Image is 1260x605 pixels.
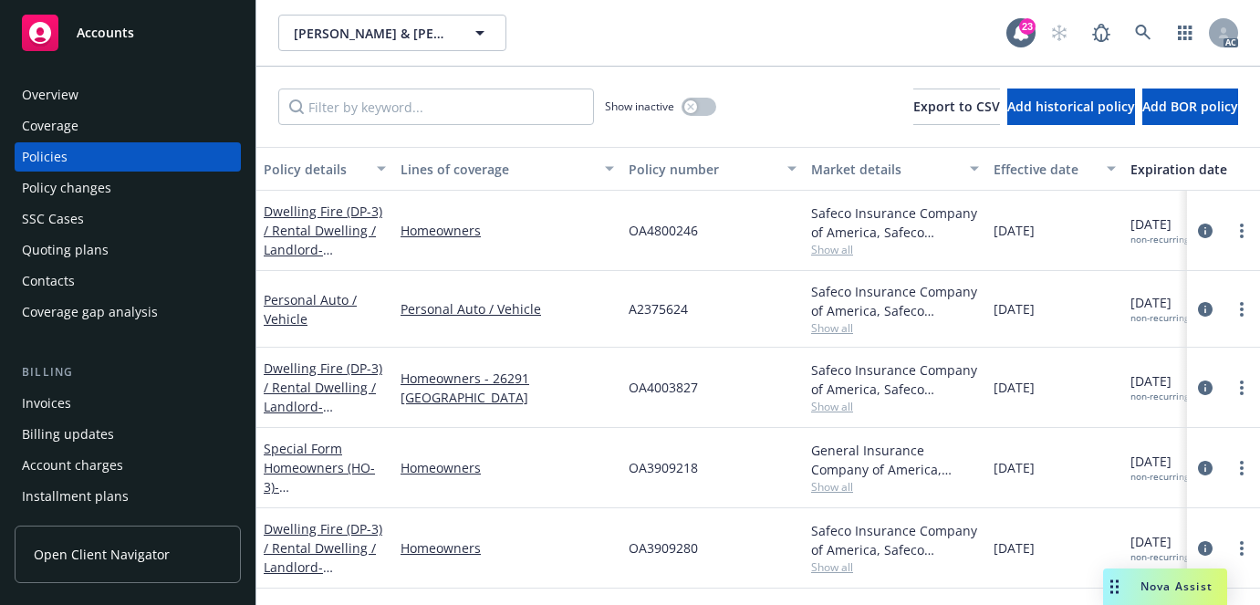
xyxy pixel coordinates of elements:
[629,538,698,558] span: OA3909280
[401,369,614,407] a: Homeowners - 26291 [GEOGRAPHIC_DATA]
[22,482,129,511] div: Installment plans
[811,360,979,399] div: Safeco Insurance Company of America, Safeco Insurance (Liberty Mutual)
[22,420,114,449] div: Billing updates
[1194,298,1216,320] a: circleInformation
[22,80,78,110] div: Overview
[629,221,698,240] span: OA4800246
[15,420,241,449] a: Billing updates
[994,458,1035,477] span: [DATE]
[994,221,1035,240] span: [DATE]
[1231,457,1253,479] a: more
[811,559,979,575] span: Show all
[264,203,382,277] a: Dwelling Fire (DP-3) / Rental Dwelling / Landlord
[1130,312,1189,324] div: non-recurring
[401,221,614,240] a: Homeowners
[605,99,674,114] span: Show inactive
[1142,98,1238,115] span: Add BOR policy
[15,451,241,480] a: Account charges
[22,173,111,203] div: Policy changes
[994,160,1096,179] div: Effective date
[629,378,698,397] span: OA4003827
[994,538,1035,558] span: [DATE]
[1194,377,1216,399] a: circleInformation
[15,204,241,234] a: SSC Cases
[994,378,1035,397] span: [DATE]
[629,458,698,477] span: OA3909218
[811,399,979,414] span: Show all
[22,266,75,296] div: Contacts
[15,266,241,296] a: Contacts
[811,282,979,320] div: Safeco Insurance Company of America, Safeco Insurance (Liberty Mutual)
[1167,15,1203,51] a: Switch app
[1231,537,1253,559] a: more
[22,204,84,234] div: SSC Cases
[278,89,594,125] input: Filter by keyword...
[811,479,979,495] span: Show all
[1130,371,1189,402] span: [DATE]
[1130,293,1189,324] span: [DATE]
[1194,537,1216,559] a: circleInformation
[913,89,1000,125] button: Export to CSV
[1041,15,1078,51] a: Start snowing
[22,235,109,265] div: Quoting plans
[264,440,380,515] a: Special Form Homeowners (HO-3)
[22,451,123,480] div: Account charges
[401,458,614,477] a: Homeowners
[264,398,380,434] span: - [STREET_ADDRESS]
[1231,377,1253,399] a: more
[15,142,241,172] a: Policies
[1231,220,1253,242] a: more
[15,482,241,511] a: Installment plans
[1007,89,1135,125] button: Add historical policy
[15,111,241,141] a: Coverage
[811,320,979,336] span: Show all
[15,7,241,58] a: Accounts
[1130,234,1189,245] div: non-recurring
[15,389,241,418] a: Invoices
[1142,89,1238,125] button: Add BOR policy
[401,538,614,558] a: Homeowners
[1130,214,1189,245] span: [DATE]
[1019,17,1036,34] div: 23
[986,147,1123,191] button: Effective date
[77,26,134,40] span: Accounts
[1194,457,1216,479] a: circleInformation
[1130,452,1189,483] span: [DATE]
[811,521,979,559] div: Safeco Insurance Company of America, Safeco Insurance (Liberty Mutual)
[264,160,366,179] div: Policy details
[1194,220,1216,242] a: circleInformation
[804,147,986,191] button: Market details
[1083,15,1119,51] a: Report a Bug
[393,147,621,191] button: Lines of coverage
[1130,391,1189,402] div: non-recurring
[1130,551,1189,563] div: non-recurring
[264,520,382,595] a: Dwelling Fire (DP-3) / Rental Dwelling / Landlord
[264,291,357,328] a: Personal Auto / Vehicle
[994,299,1035,318] span: [DATE]
[294,24,452,43] span: [PERSON_NAME] & [PERSON_NAME]
[264,241,380,277] span: - [STREET_ADDRESS]
[1130,532,1189,563] span: [DATE]
[1231,298,1253,320] a: more
[22,111,78,141] div: Coverage
[1007,98,1135,115] span: Add historical policy
[401,299,614,318] a: Personal Auto / Vehicle
[913,98,1000,115] span: Export to CSV
[629,299,688,318] span: A2375624
[811,441,979,479] div: General Insurance Company of America, Safeco Insurance
[15,235,241,265] a: Quoting plans
[1130,471,1189,483] div: non-recurring
[811,242,979,257] span: Show all
[15,363,241,381] div: Billing
[1103,568,1126,605] div: Drag to move
[22,142,68,172] div: Policies
[15,297,241,327] a: Coverage gap analysis
[15,173,241,203] a: Policy changes
[264,558,380,595] span: - [STREET_ADDRESS]
[264,360,382,434] a: Dwelling Fire (DP-3) / Rental Dwelling / Landlord
[1140,579,1213,594] span: Nova Assist
[278,15,506,51] button: [PERSON_NAME] & [PERSON_NAME]
[401,160,594,179] div: Lines of coverage
[811,203,979,242] div: Safeco Insurance Company of America, Safeco Insurance (Liberty Mutual)
[811,160,959,179] div: Market details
